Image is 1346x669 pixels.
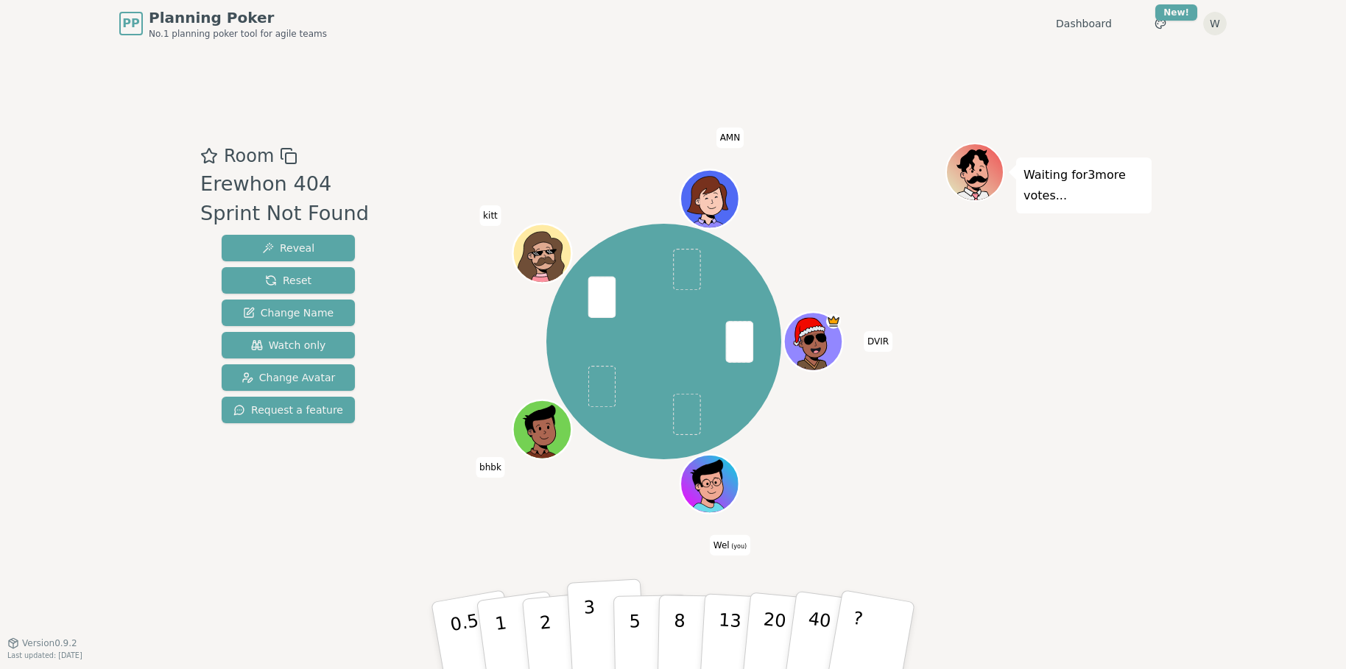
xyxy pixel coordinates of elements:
span: Click to change your name [716,127,744,148]
button: Watch only [222,332,355,358]
button: Change Avatar [222,364,355,391]
span: (you) [730,543,747,550]
a: Dashboard [1056,16,1112,31]
button: W [1203,12,1227,35]
div: New! [1155,4,1197,21]
span: Reveal [262,241,314,255]
span: Version 0.9.2 [22,637,77,649]
span: Request a feature [233,403,343,417]
span: No.1 planning poker tool for agile teams [149,28,327,40]
p: Waiting for 3 more votes... [1023,165,1144,206]
button: Reveal [222,235,355,261]
span: Change Name [243,305,334,320]
span: Watch only [251,338,326,353]
button: New! [1147,10,1174,37]
button: Click to change your avatar [683,456,738,512]
span: DVIR is the host [826,314,841,329]
button: Reset [222,267,355,294]
span: Click to change your name [479,205,501,226]
button: Change Name [222,300,355,326]
span: PP [122,15,139,32]
div: Erewhon 404 Sprint Not Found [200,169,382,230]
span: Click to change your name [476,457,505,478]
span: Click to change your name [864,331,892,352]
button: Request a feature [222,397,355,423]
span: Last updated: [DATE] [7,651,82,659]
span: Change Avatar [242,370,336,385]
span: Room [224,143,274,169]
a: PPPlanning PokerNo.1 planning poker tool for agile teams [119,7,327,40]
span: Planning Poker [149,7,327,28]
span: Reset [265,273,311,288]
button: Add as favourite [200,143,218,169]
button: Version0.9.2 [7,637,77,649]
span: Click to change your name [710,535,750,556]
